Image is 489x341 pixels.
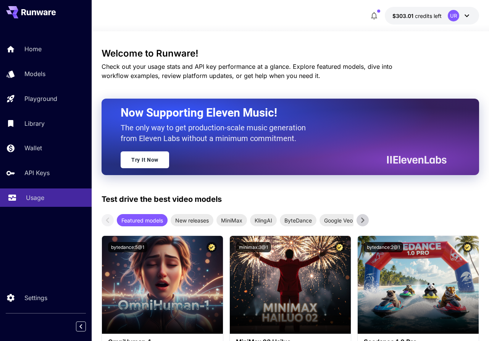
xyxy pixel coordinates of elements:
button: Certified Model – Vetted for best performance and includes a commercial license. [207,242,217,252]
p: Library [24,119,45,128]
img: alt [358,236,479,334]
button: Collapse sidebar [76,322,86,331]
span: Google Veo [320,216,357,224]
span: Check out your usage stats and API key performance at a glance. Explore featured models, dive int... [102,63,392,80]
span: New releases [171,216,213,224]
div: $303.00985 [392,12,442,20]
div: New releases [171,214,213,226]
div: Collapse sidebar [82,320,92,333]
button: minimax:3@1 [236,242,271,252]
span: KlingAI [250,216,277,224]
h2: Now Supporting Eleven Music! [121,106,441,120]
p: Home [24,44,42,54]
p: Settings [24,293,47,302]
a: Try It Now [121,151,169,168]
p: The only way to get production-scale music generation from Eleven Labs without a minimum commitment. [121,122,311,144]
button: Certified Model – Vetted for best performance and includes a commercial license. [462,242,473,252]
span: MiniMax [216,216,247,224]
span: credits left [415,13,442,19]
div: Featured models [117,214,168,226]
span: ByteDance [280,216,316,224]
button: $303.00985UR [385,7,479,24]
img: alt [102,236,223,334]
span: Featured models [117,216,168,224]
div: MiniMax [216,214,247,226]
span: $303.01 [392,13,415,19]
button: bytedance:2@1 [364,242,403,252]
div: KlingAI [250,214,277,226]
div: Google Veo [320,214,357,226]
img: alt [230,236,351,334]
p: Playground [24,94,57,103]
h3: Welcome to Runware! [102,48,479,59]
p: Test drive the best video models [102,193,222,205]
p: API Keys [24,168,50,177]
button: Certified Model – Vetted for best performance and includes a commercial license. [334,242,345,252]
p: Wallet [24,143,42,153]
div: UR [448,10,459,21]
p: Usage [26,193,44,202]
div: ByteDance [280,214,316,226]
button: bytedance:5@1 [108,242,147,252]
p: Models [24,69,45,78]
